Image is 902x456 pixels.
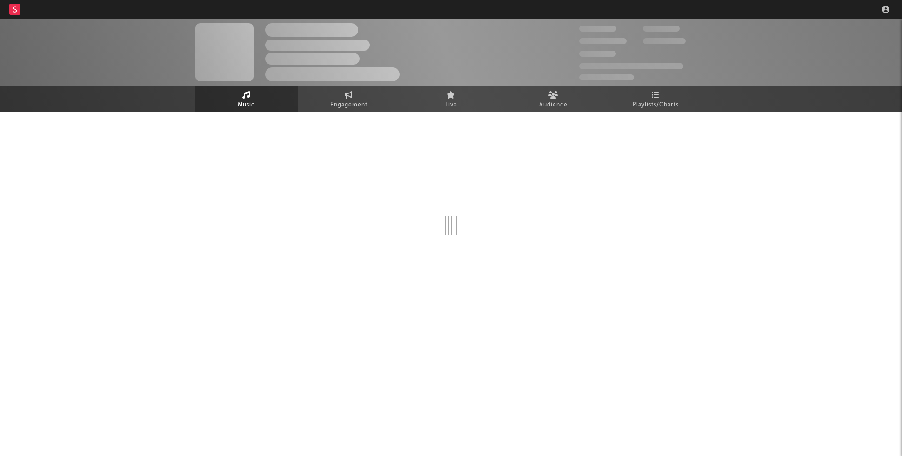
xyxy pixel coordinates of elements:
[643,38,686,44] span: 1,000,000
[238,99,255,111] span: Music
[579,63,683,69] span: 50,000,000 Monthly Listeners
[539,99,568,111] span: Audience
[502,86,605,112] a: Audience
[330,99,367,111] span: Engagement
[643,26,680,32] span: 100,000
[579,74,634,80] span: Jump Score: 85.0
[633,99,679,111] span: Playlists/Charts
[579,51,616,57] span: 100,000
[400,86,502,112] a: Live
[579,38,627,44] span: 50,000,000
[195,86,298,112] a: Music
[298,86,400,112] a: Engagement
[579,26,616,32] span: 300,000
[445,99,457,111] span: Live
[605,86,707,112] a: Playlists/Charts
